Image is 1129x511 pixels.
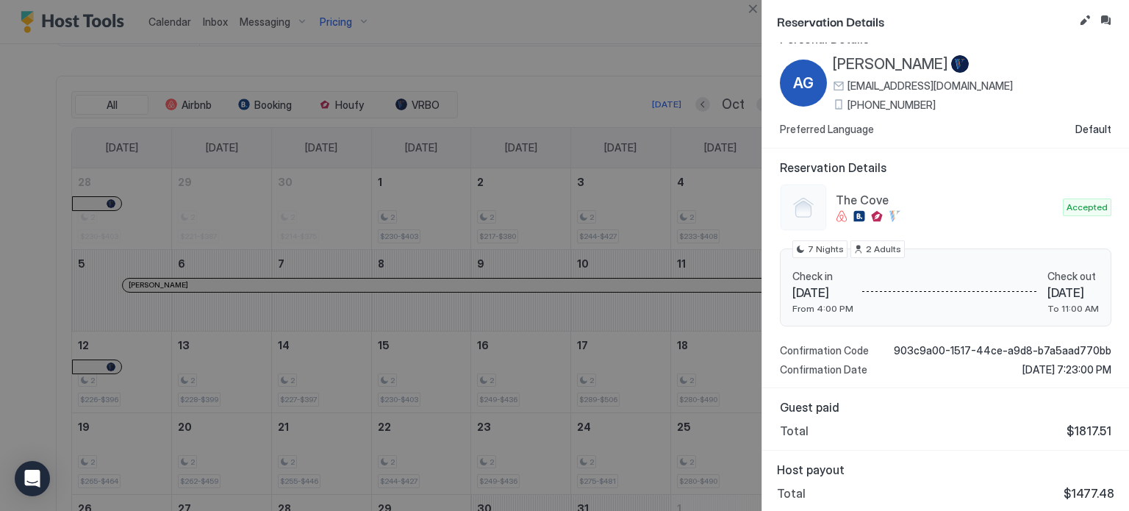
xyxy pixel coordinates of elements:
[847,99,936,112] span: [PHONE_NUMBER]
[1067,424,1111,438] span: $1817.51
[793,72,814,94] span: AG
[1076,12,1094,29] button: Edit reservation
[1067,201,1108,214] span: Accepted
[777,462,1114,477] span: Host payout
[777,12,1073,30] span: Reservation Details
[792,270,853,283] span: Check in
[792,285,853,300] span: [DATE]
[1047,285,1099,300] span: [DATE]
[792,303,853,314] span: From 4:00 PM
[1097,12,1114,29] button: Inbox
[1047,303,1099,314] span: To 11:00 AM
[15,461,50,496] div: Open Intercom Messenger
[808,243,844,256] span: 7 Nights
[1022,363,1111,376] span: [DATE] 7:23:00 PM
[777,486,806,501] span: Total
[894,344,1111,357] span: 903c9a00-1517-44ce-a9d8-b7a5aad770bb
[780,123,874,136] span: Preferred Language
[833,55,948,74] span: [PERSON_NAME]
[866,243,901,256] span: 2 Adults
[1047,270,1099,283] span: Check out
[780,400,1111,415] span: Guest paid
[836,193,1057,207] span: The Cove
[1075,123,1111,136] span: Default
[780,344,869,357] span: Confirmation Code
[780,424,809,438] span: Total
[1064,486,1114,501] span: $1477.48
[780,363,867,376] span: Confirmation Date
[780,160,1111,175] span: Reservation Details
[847,79,1013,93] span: [EMAIL_ADDRESS][DOMAIN_NAME]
